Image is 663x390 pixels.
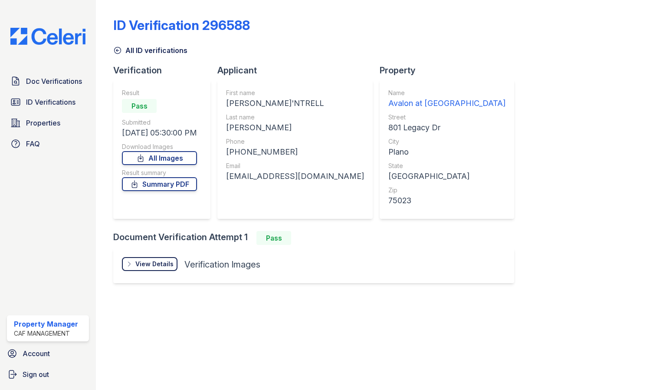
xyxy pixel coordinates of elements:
div: Pass [122,99,157,113]
div: 75023 [388,195,505,207]
div: Avalon at [GEOGRAPHIC_DATA] [388,97,505,109]
div: [DATE] 05:30:00 PM [122,127,197,139]
a: All ID verifications [113,45,187,56]
span: Doc Verifications [26,76,82,86]
div: Submitted [122,118,197,127]
div: Property [380,64,521,76]
a: Summary PDF [122,177,197,191]
div: ID Verification 296588 [113,17,250,33]
div: Property Manager [14,319,78,329]
div: Document Verification Attempt 1 [113,231,521,245]
div: Verification [113,64,217,76]
a: Name Avalon at [GEOGRAPHIC_DATA] [388,89,505,109]
div: Zip [388,186,505,195]
div: Email [226,162,364,170]
div: Last name [226,113,364,122]
div: View Details [135,260,174,268]
a: Sign out [3,366,92,383]
span: Sign out [23,369,49,380]
a: Doc Verifications [7,73,89,90]
div: Phone [226,137,364,146]
div: [EMAIL_ADDRESS][DOMAIN_NAME] [226,170,364,182]
span: Account [23,348,50,359]
div: Plano [388,146,505,158]
div: Result [122,89,197,97]
div: Result summary [122,169,197,177]
span: ID Verifications [26,97,75,107]
div: Verification Images [184,258,260,271]
a: ID Verifications [7,93,89,111]
div: [PHONE_NUMBER] [226,146,364,158]
div: Street [388,113,505,122]
a: All Images [122,151,197,165]
div: Download Images [122,142,197,151]
div: [GEOGRAPHIC_DATA] [388,170,505,182]
a: FAQ [7,135,89,152]
a: Account [3,345,92,362]
div: CAF Management [14,329,78,338]
div: First name [226,89,364,97]
div: Pass [256,231,291,245]
div: State [388,162,505,170]
a: Properties [7,114,89,132]
span: FAQ [26,139,40,149]
div: City [388,137,505,146]
span: Properties [26,118,60,128]
div: Applicant [217,64,380,76]
img: CE_Logo_Blue-a8612792a0a2168367f1c8372b55b34899dd931a85d93a1a3d3e32e68fde9ad4.png [3,28,92,45]
div: Name [388,89,505,97]
div: [PERSON_NAME] [226,122,364,134]
div: 801 Legacy Dr [388,122,505,134]
div: [PERSON_NAME]'NTRELL [226,97,364,109]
